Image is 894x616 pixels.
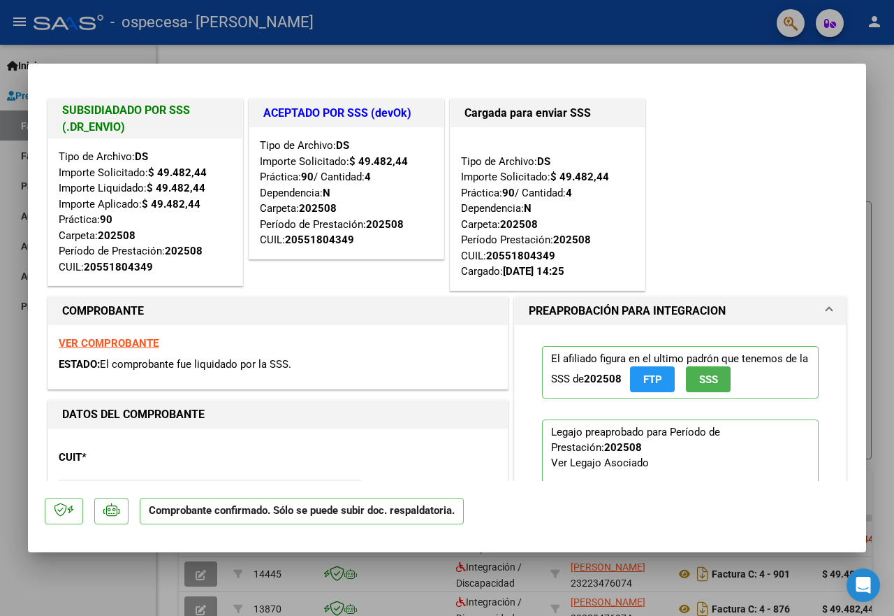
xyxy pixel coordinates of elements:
div: Tipo de Archivo: Importe Solicitado: Importe Liquidado: Importe Aplicado: Práctica: Carpeta: Perí... [59,149,232,275]
strong: DS [537,155,550,168]
strong: 202508 [584,373,622,385]
strong: 202508 [553,234,591,246]
strong: 4 [566,187,572,199]
h1: Cargada para enviar SSS [464,105,631,122]
strong: $ 49.482,44 [147,182,205,194]
p: El afiliado figura en el ultimo padrón que tenemos de la SSS de [542,346,819,399]
strong: 202508 [98,229,135,242]
strong: 202508 [165,245,203,257]
strong: COMPROBANTE [62,304,144,317]
strong: $ 49.482,44 [142,198,200,210]
div: Tipo de Archivo: Importe Solicitado: Práctica: / Cantidad: Dependencia: Carpeta: Período Prestaci... [461,138,634,280]
h1: PREAPROBACIÓN PARA INTEGRACION [529,303,726,320]
button: FTP [630,366,675,392]
strong: DS [336,139,349,152]
p: Legajo preaprobado para Período de Prestación: [542,420,819,569]
strong: $ 49.482,44 [148,166,207,179]
strong: 202508 [366,218,404,231]
a: VER COMPROBANTE [59,337,159,350]
strong: 202508 [299,202,337,215]
div: Tipo de Archivo: Importe Solicitado: Práctica: / Cantidad: Dependencia: Carpeta: Período de Prest... [260,138,433,248]
strong: DS [135,150,148,163]
strong: $ 49.482,44 [349,155,408,168]
strong: 90 [502,187,515,199]
span: FTP [643,373,662,386]
h1: ACEPTADO POR SSS (devOk) [263,105,430,122]
mat-expansion-panel-header: PREAPROBACIÓN PARA INTEGRACION [515,297,846,325]
strong: N [323,187,330,199]
button: SSS [686,366,731,392]
strong: [DATE] 14:25 [503,265,564,278]
strong: DATOS DEL COMPROBANTE [62,408,205,421]
strong: 4 [365,171,371,183]
strong: $ 49.482,44 [550,171,609,183]
span: ESTADO: [59,358,100,371]
div: 20551804349 [486,248,555,264]
div: Ver Legajo Asociado [551,455,649,471]
span: El comprobante fue liquidado por la SSS. [100,358,291,371]
div: Open Intercom Messenger [847,568,880,602]
strong: 90 [100,213,112,226]
strong: N [524,202,532,215]
h1: SUBSIDIADADO POR SSS (.DR_ENVIO) [62,102,228,136]
p: Comprobante confirmado. Sólo se puede subir doc. respaldatoria. [140,498,464,525]
p: CUIT [59,450,190,466]
strong: 202508 [604,441,642,454]
div: PREAPROBACIÓN PARA INTEGRACION [515,325,846,601]
div: 20551804349 [285,232,354,248]
strong: 202508 [500,218,538,231]
div: 20551804349 [84,259,153,275]
strong: 90 [301,171,314,183]
span: SSS [699,373,718,386]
